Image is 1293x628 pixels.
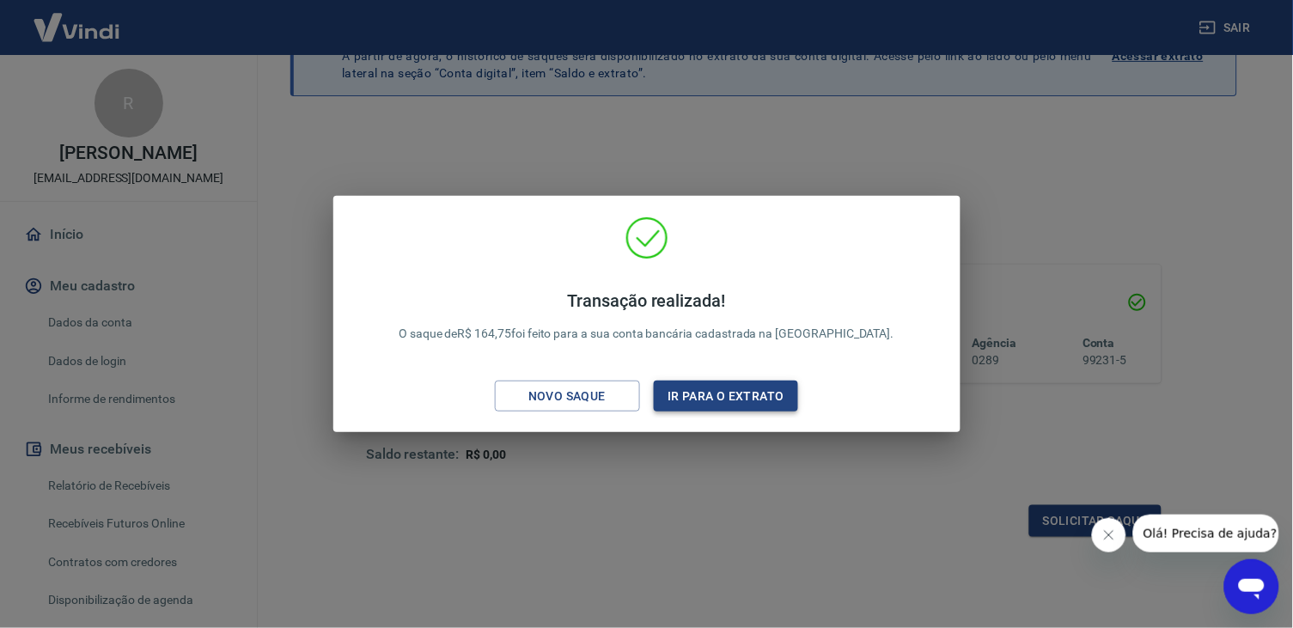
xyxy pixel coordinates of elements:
[495,381,640,412] button: Novo saque
[1092,518,1126,552] iframe: Close message
[1133,515,1279,552] iframe: Message from company
[399,290,894,343] p: O saque de R$ 164,75 foi feito para a sua conta bancária cadastrada na [GEOGRAPHIC_DATA].
[399,290,894,311] h4: Transação realizada!
[508,386,626,407] div: Novo saque
[1224,559,1279,614] iframe: Button to launch messaging window
[654,381,799,412] button: Ir para o extrato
